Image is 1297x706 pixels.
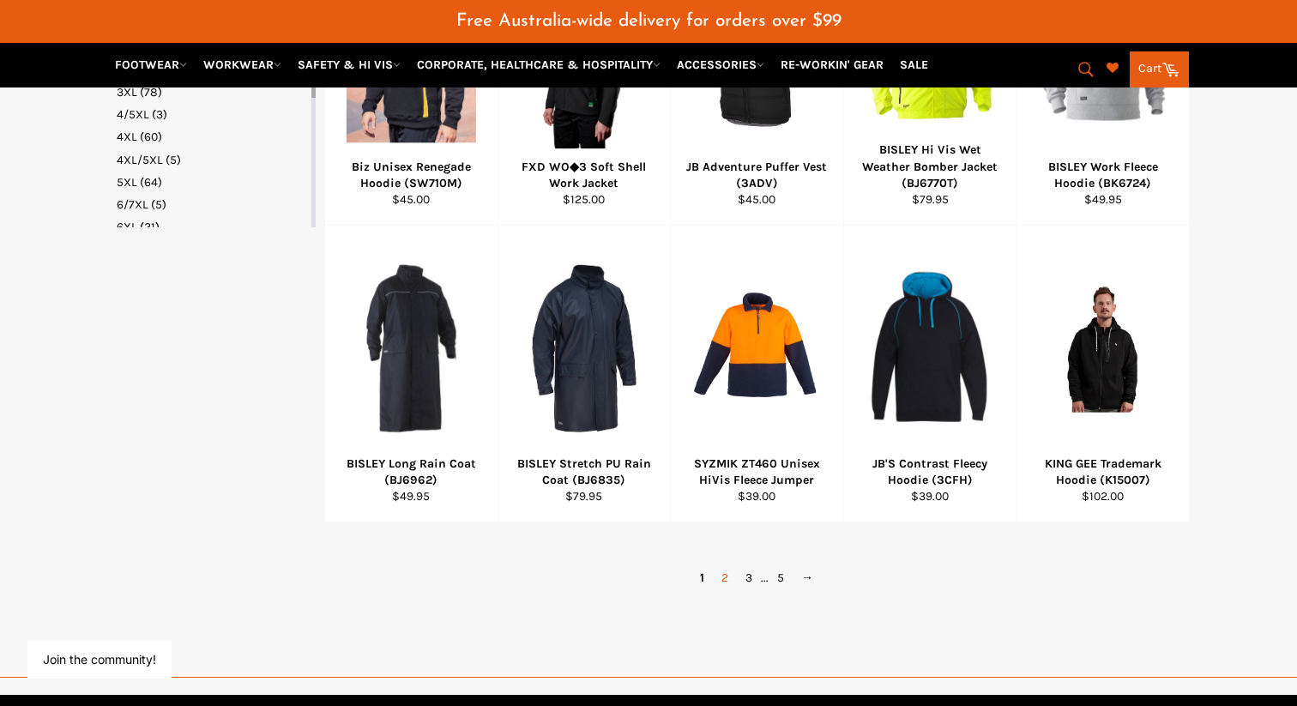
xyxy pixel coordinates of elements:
span: (5) [151,197,166,212]
span: ... [761,570,769,585]
div: Biz Unisex Renegade Hoodie (SW710M) [336,159,487,192]
span: 4/5XL [117,107,149,122]
a: → [793,565,822,590]
div: BISLEY Stretch PU Rain Coat (BJ6835) [509,456,660,489]
a: KING GEE Trademark Hoodie (K15007)KING GEE Trademark Hoodie (K15007)$102.00 [1016,226,1189,522]
a: SALE [893,50,935,80]
span: (5) [166,153,181,167]
span: 4XL/5XL [117,153,163,167]
span: (3) [152,107,167,122]
span: 6XL [117,220,137,234]
a: SYZMIK ZT460 Unisex HiVis Fleece JumperSYZMIK ZT460 Unisex HiVis Fleece Jumper$39.00 [670,226,843,522]
a: WORKWEAR [196,50,288,80]
a: 6/7XL [117,196,308,213]
a: CORPORATE, HEALTHCARE & HOSPITALITY [410,50,667,80]
a: 3 [737,565,761,590]
a: BISLEY Stretch PU Rain Coat (BJ6835)BISLEY Stretch PU Rain Coat (BJ6835)$79.95 [498,226,671,522]
div: FXD WO◆3 Soft Shell Work Jacket [509,159,660,192]
span: (78) [140,85,162,100]
a: ACCESSORIES [670,50,771,80]
div: BISLEY Long Rain Coat (BJ6962) [336,456,487,489]
a: 2 [713,565,737,590]
a: JB'S Contrast Fleecy Hoodie (3CFH)JB'S Contrast Fleecy Hoodie (3CFH)$39.00 [843,226,1016,522]
a: 3XL [117,84,308,100]
a: FOOTWEAR [108,50,194,80]
a: SAFETY & HI VIS [291,50,407,80]
a: 4XL/5XL [117,152,308,168]
span: 4XL [117,130,137,144]
a: 4/5XL [117,106,308,123]
span: (60) [140,130,162,144]
span: (21) [140,220,160,234]
a: Cart [1130,51,1189,87]
span: Free Australia-wide delivery for orders over $99 [456,12,842,30]
div: JB'S Contrast Fleecy Hoodie (3CFH) [854,456,1005,489]
a: 4XL [117,129,308,145]
a: 6XL [117,219,308,235]
span: 6/7XL [117,197,148,212]
button: Join the community! [43,652,156,667]
span: (64) [140,175,162,190]
span: 1 [691,565,713,590]
a: 5 [769,565,793,590]
div: BISLEY Hi Vis Wet Weather Bomber Jacket (BJ6770T) [854,142,1005,191]
div: JB Adventure Puffer Vest (3ADV) [682,159,833,192]
a: 5XL [117,174,308,190]
div: KING GEE Trademark Hoodie (K15007) [1028,456,1179,489]
a: BISLEY Long Rain Coat (BJ6962)BISLEY Long Rain Coat (BJ6962)$49.95 [324,226,498,522]
div: SYZMIK ZT460 Unisex HiVis Fleece Jumper [682,456,833,489]
span: 5XL [117,175,137,190]
a: RE-WORKIN' GEAR [774,50,890,80]
div: BISLEY Work Fleece Hoodie (BK6724) [1028,159,1179,192]
span: 3XL [117,85,137,100]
